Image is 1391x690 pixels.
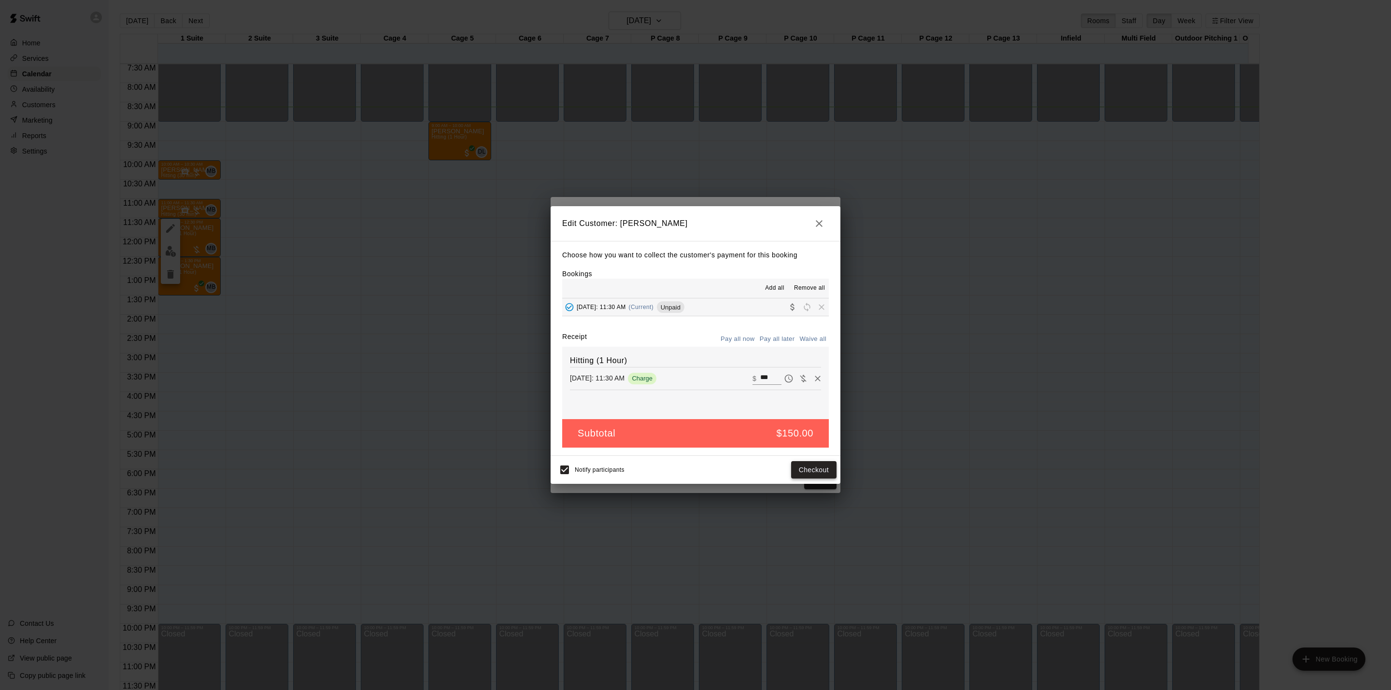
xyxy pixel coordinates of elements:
h5: Subtotal [578,427,615,440]
span: Waive payment [796,374,810,382]
span: Remove all [794,283,825,293]
label: Bookings [562,270,592,278]
button: Add all [759,281,790,296]
h6: Hitting (1 Hour) [570,354,821,367]
button: Remove [810,371,825,386]
button: Remove all [790,281,829,296]
span: Notify participants [575,466,625,473]
button: Added - Collect Payment[DATE]: 11:30 AM(Current)UnpaidCollect paymentRescheduleRemove [562,298,829,316]
p: Choose how you want to collect the customer's payment for this booking [562,249,829,261]
button: Pay all now [718,332,757,347]
button: Checkout [791,461,837,479]
span: Add all [765,283,784,293]
p: $ [752,374,756,383]
p: [DATE]: 11:30 AM [570,373,625,383]
button: Waive all [797,332,829,347]
h2: Edit Customer: [PERSON_NAME] [551,206,840,241]
span: Remove [814,303,829,310]
button: Added - Collect Payment [562,300,577,314]
button: Pay all later [757,332,797,347]
span: Reschedule [800,303,814,310]
span: Pay later [781,374,796,382]
label: Receipt [562,332,587,347]
span: Collect payment [785,303,800,310]
span: (Current) [629,304,654,310]
h5: $150.00 [777,427,814,440]
span: Charge [628,375,656,382]
span: Unpaid [657,304,684,311]
span: [DATE]: 11:30 AM [577,304,626,310]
